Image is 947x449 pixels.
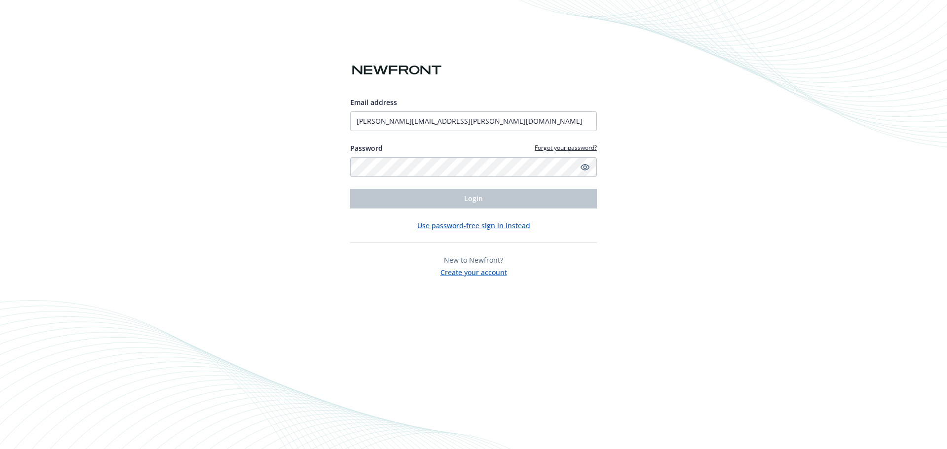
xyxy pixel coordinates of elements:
[444,255,503,265] span: New to Newfront?
[350,157,597,177] input: Enter your password
[579,161,591,173] a: Show password
[350,143,383,153] label: Password
[464,194,483,203] span: Login
[350,189,597,208] button: Login
[535,143,597,152] a: Forgot your password?
[417,220,530,231] button: Use password-free sign in instead
[440,265,507,277] button: Create your account
[350,111,597,131] input: Enter your email
[350,62,443,79] img: Newfront logo
[350,98,397,107] span: Email address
